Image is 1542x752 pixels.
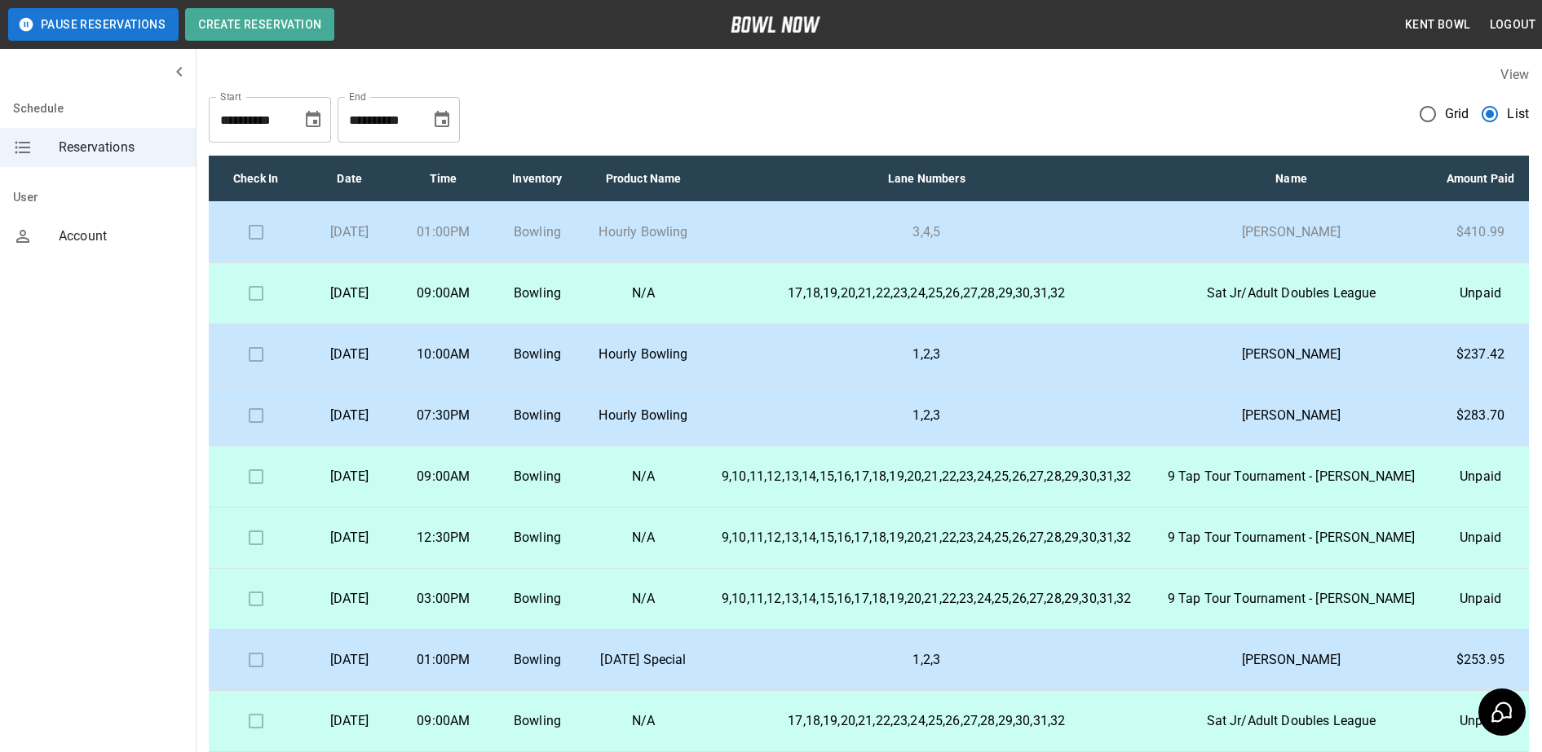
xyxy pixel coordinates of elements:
[316,406,383,425] p: [DATE]
[598,345,690,364] p: Hourly Bowling
[503,345,571,364] p: Bowling
[490,156,584,202] th: Inventory
[503,222,571,242] p: Bowling
[716,222,1138,242] p: 3,4,5
[1151,156,1432,202] th: Name
[316,284,383,303] p: [DATE]
[1445,589,1516,609] p: Unpaid
[1164,406,1419,425] p: [PERSON_NAME]
[585,156,703,202] th: Product Name
[503,284,571,303] p: Bowling
[409,711,477,731] p: 09:00AM
[185,8,334,41] button: Create Reservation
[303,156,396,202] th: Date
[503,589,571,609] p: Bowling
[316,650,383,670] p: [DATE]
[316,528,383,548] p: [DATE]
[503,406,571,425] p: Bowling
[598,222,690,242] p: Hourly Bowling
[209,156,303,202] th: Check In
[703,156,1151,202] th: Lane Numbers
[1164,467,1419,486] p: 9 Tap Tour Tournament - [PERSON_NAME]
[1445,345,1516,364] p: $237.42
[316,589,383,609] p: [DATE]
[316,222,383,242] p: [DATE]
[716,406,1138,425] p: 1,2,3
[1445,650,1516,670] p: $253.95
[297,103,329,136] button: Choose date, selected date is Aug 22, 2025
[316,711,383,731] p: [DATE]
[716,345,1138,364] p: 1,2,3
[1164,284,1419,303] p: Sat Jr/Adult Doubles League
[1445,284,1516,303] p: Unpaid
[598,284,690,303] p: N/A
[409,222,477,242] p: 01:00PM
[716,650,1138,670] p: 1,2,3
[598,467,690,486] p: N/A
[1507,104,1529,124] span: List
[426,103,458,136] button: Choose date, selected date is Sep 22, 2025
[409,589,477,609] p: 03:00PM
[716,284,1138,303] p: 17,18,19,20,21,22,23,24,25,26,27,28,29,30,31,32
[1445,222,1516,242] p: $410.99
[1445,104,1469,124] span: Grid
[1500,67,1529,82] label: View
[59,226,183,246] span: Account
[8,8,179,41] button: Pause Reservations
[1483,10,1542,40] button: Logout
[1164,528,1419,548] p: 9 Tap Tour Tournament - [PERSON_NAME]
[409,467,477,486] p: 09:00AM
[1398,10,1477,40] button: Kent Bowl
[731,16,820,33] img: logo
[396,156,490,202] th: Time
[503,528,571,548] p: Bowling
[598,406,690,425] p: Hourly Bowling
[503,711,571,731] p: Bowling
[1164,345,1419,364] p: [PERSON_NAME]
[316,467,383,486] p: [DATE]
[1445,406,1516,425] p: $283.70
[1445,711,1516,731] p: Unpaid
[598,589,690,609] p: N/A
[1432,156,1529,202] th: Amount Paid
[503,467,571,486] p: Bowling
[1164,222,1419,242] p: [PERSON_NAME]
[503,650,571,670] p: Bowling
[1164,589,1419,609] p: 9 Tap Tour Tournament - [PERSON_NAME]
[598,711,690,731] p: N/A
[1164,711,1419,731] p: Sat Jr/Adult Doubles League
[716,589,1138,609] p: 9,10,11,12,13,14,15,16,17,18,19,20,21,22,23,24,25,26,27,28,29,30,31,32
[1164,650,1419,670] p: [PERSON_NAME]
[409,528,477,548] p: 12:30PM
[1445,528,1516,548] p: Unpaid
[409,284,477,303] p: 09:00AM
[316,345,383,364] p: [DATE]
[409,345,477,364] p: 10:00AM
[598,528,690,548] p: N/A
[1445,467,1516,486] p: Unpaid
[716,467,1138,486] p: 9,10,11,12,13,14,15,16,17,18,19,20,21,22,23,24,25,26,27,28,29,30,31,32
[409,406,477,425] p: 07:30PM
[59,138,183,157] span: Reservations
[598,650,690,670] p: [DATE] Special
[716,528,1138,548] p: 9,10,11,12,13,14,15,16,17,18,19,20,21,22,23,24,25,26,27,28,29,30,31,32
[716,711,1138,731] p: 17,18,19,20,21,22,23,24,25,26,27,28,29,30,31,32
[409,650,477,670] p: 01:00PM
